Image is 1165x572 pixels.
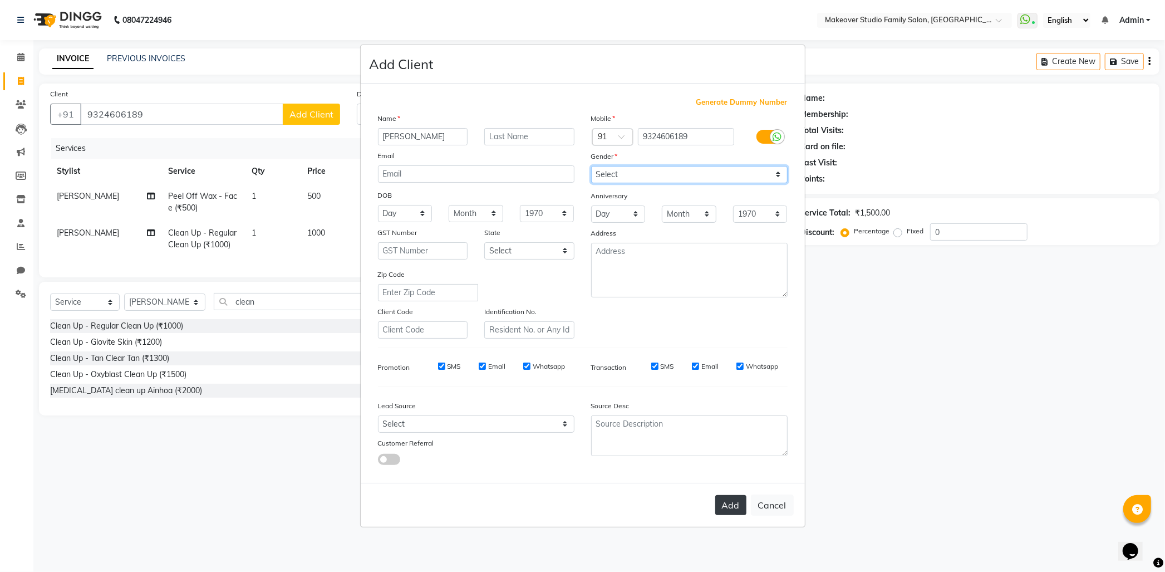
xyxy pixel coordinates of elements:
[1118,527,1154,561] iframe: chat widget
[591,191,628,201] label: Anniversary
[484,228,500,238] label: State
[378,284,478,301] input: Enter Zip Code
[638,128,734,145] input: Mobile
[378,151,395,161] label: Email
[591,363,627,373] label: Transaction
[746,361,778,371] label: Whatsapp
[378,307,414,317] label: Client Code
[378,321,468,339] input: Client Code
[696,97,788,108] span: Generate Dummy Number
[448,361,461,371] label: SMS
[484,128,574,145] input: Last Name
[484,307,537,317] label: Identification No.
[484,321,574,339] input: Resident No. or Any Id
[661,361,674,371] label: SMS
[370,54,434,74] h4: Add Client
[591,151,618,162] label: Gender
[533,361,565,371] label: Whatsapp
[378,401,416,411] label: Lead Source
[378,114,401,124] label: Name
[591,401,630,411] label: Source Desc
[378,270,405,280] label: Zip Code
[378,228,417,238] label: GST Number
[378,242,468,260] input: GST Number
[751,495,794,516] button: Cancel
[591,114,616,124] label: Mobile
[378,363,410,373] label: Promotion
[378,165,574,183] input: Email
[378,438,434,448] label: Customer Referral
[591,228,617,238] label: Address
[488,361,505,371] label: Email
[378,128,468,145] input: First Name
[701,361,719,371] label: Email
[715,495,746,515] button: Add
[378,190,392,201] label: DOB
